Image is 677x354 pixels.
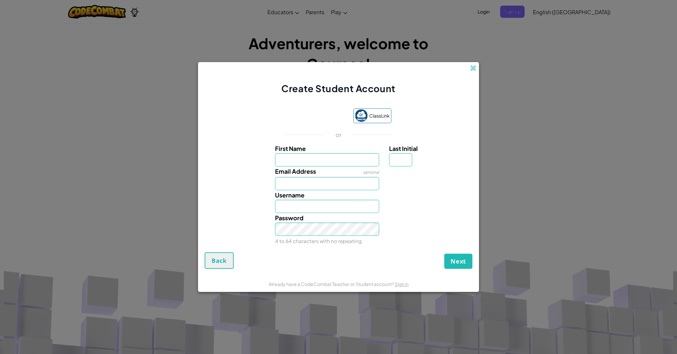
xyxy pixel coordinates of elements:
[355,109,368,122] img: classlink-logo-small.png
[275,145,306,152] span: First Name
[451,257,466,265] span: Next
[269,281,395,287] span: Already have a CodeCombat Teacher or Student account?
[541,7,670,97] iframe: Sign in with Google Dialog
[283,109,350,124] iframe: Sign in with Google Button
[363,170,379,175] span: optional
[444,254,472,269] button: Next
[275,214,303,222] span: Password
[389,145,418,152] span: Last Initial
[286,109,347,124] div: Sign in with Google. Opens in new tab
[275,167,316,175] span: Email Address
[281,83,395,94] span: Create Student Account
[336,131,342,139] p: or
[275,238,362,244] small: 4 to 64 characters with no repeating
[205,252,234,269] button: Back
[369,111,390,121] span: ClassLink
[212,257,227,265] span: Back
[275,191,304,199] span: Username
[395,281,409,287] a: Sign in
